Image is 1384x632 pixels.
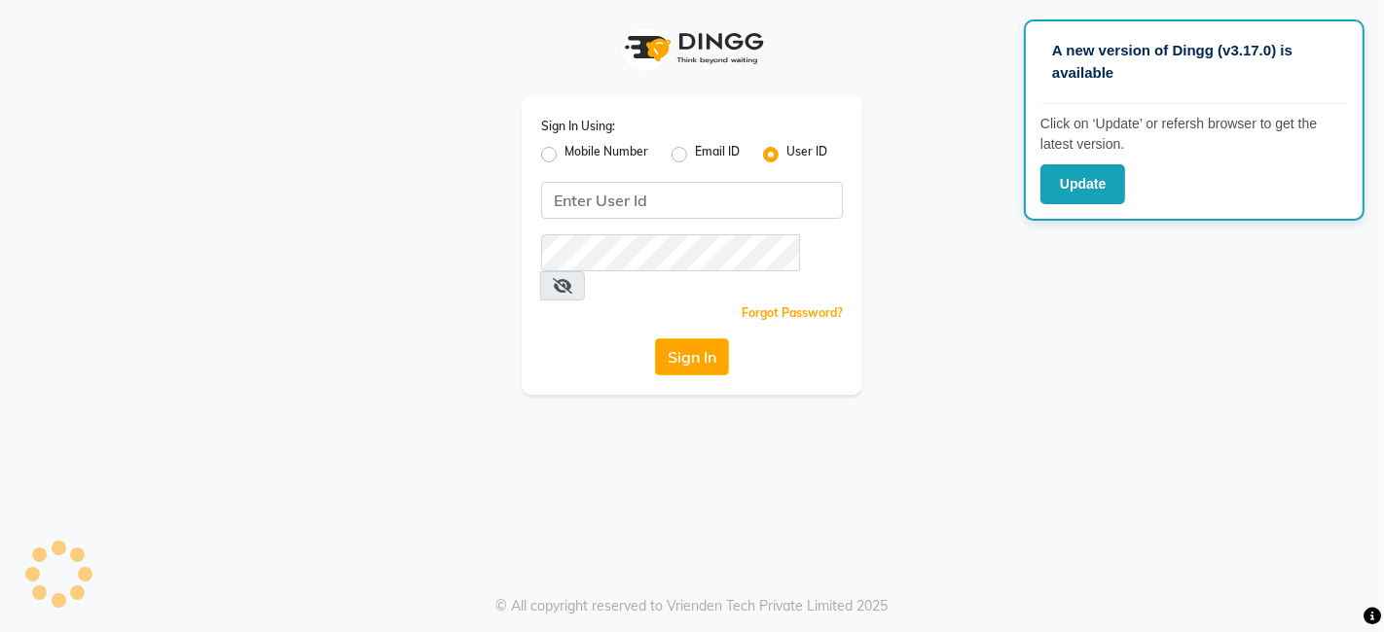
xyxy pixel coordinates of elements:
[1052,40,1336,84] p: A new version of Dingg (v3.17.0) is available
[1040,164,1125,204] button: Update
[614,19,770,77] img: logo1.svg
[1040,114,1348,155] p: Click on ‘Update’ or refersh browser to get the latest version.
[695,143,740,166] label: Email ID
[786,143,827,166] label: User ID
[541,118,615,135] label: Sign In Using:
[541,234,800,271] input: Username
[541,182,843,219] input: Username
[742,305,843,320] a: Forgot Password?
[565,143,648,166] label: Mobile Number
[655,338,729,375] button: Sign In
